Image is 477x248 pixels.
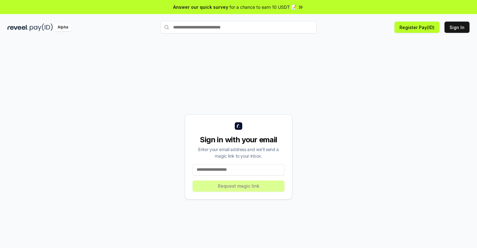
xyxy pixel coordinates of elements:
img: reveel_dark [8,23,28,31]
button: Register Pay(ID) [394,22,439,33]
button: Sign In [444,22,469,33]
img: pay_id [30,23,53,31]
span: Answer our quick survey [173,4,228,10]
div: Enter your email address and we’ll send a magic link to your inbox. [193,146,284,159]
div: Alpha [54,23,72,31]
img: logo_small [235,122,242,130]
div: Sign in with your email [193,135,284,145]
span: for a chance to earn 10 USDT 📝 [229,4,296,10]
